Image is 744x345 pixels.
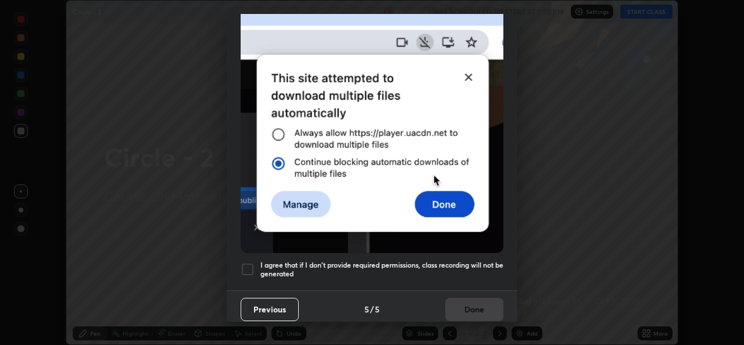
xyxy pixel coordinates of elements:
h4: 5 [364,303,369,315]
button: Previous [241,298,299,321]
h4: 5 [375,303,380,315]
h5: I agree that if I don't provide required permissions, class recording will not be generated [260,261,503,279]
h4: / [370,303,374,315]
